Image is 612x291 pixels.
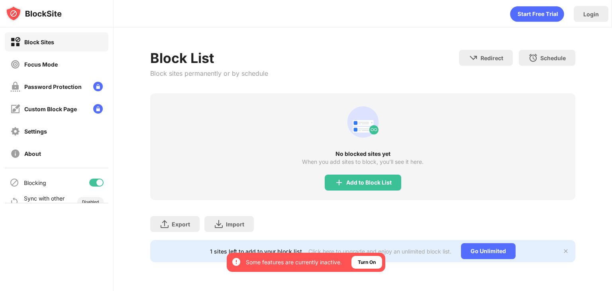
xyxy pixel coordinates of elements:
img: focus-off.svg [10,59,20,69]
div: 1 sites left to add to your block list. [210,248,304,255]
div: Block List [150,50,268,66]
div: Click here to upgrade and enjoy an unlimited block list. [308,248,451,255]
div: Export [172,221,190,228]
div: Block sites permanently or by schedule [150,69,268,77]
div: When you add sites to block, you’ll see it here. [302,159,424,165]
img: sync-icon.svg [10,197,19,206]
div: Add to Block List [346,179,392,186]
div: Some features are currently inactive. [246,258,342,266]
img: x-button.svg [563,248,569,254]
img: error-circle-white.svg [231,257,241,267]
div: No blocked sites yet [150,151,575,157]
div: animation [510,6,564,22]
div: Login [583,11,599,18]
img: blocking-icon.svg [10,178,19,187]
div: Blocking [24,179,46,186]
div: About [24,150,41,157]
img: settings-off.svg [10,126,20,136]
div: Redirect [481,55,503,61]
img: lock-menu.svg [93,104,103,114]
div: Password Protection [24,83,82,90]
img: logo-blocksite.svg [6,6,62,22]
div: Settings [24,128,47,135]
div: Turn On [358,258,376,266]
div: Disabled [82,199,99,204]
div: Sync with other devices [24,195,65,208]
img: about-off.svg [10,149,20,159]
img: lock-menu.svg [93,82,103,91]
div: Go Unlimited [461,243,516,259]
div: Schedule [540,55,566,61]
div: Focus Mode [24,61,58,68]
div: animation [344,103,382,141]
img: password-protection-off.svg [10,82,20,92]
img: customize-block-page-off.svg [10,104,20,114]
div: Block Sites [24,39,54,45]
div: Custom Block Page [24,106,77,112]
img: block-on.svg [10,37,20,47]
div: Import [226,221,244,228]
